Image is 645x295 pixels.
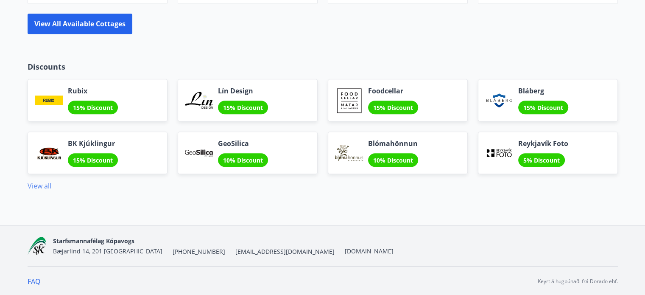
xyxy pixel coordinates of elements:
span: 10% Discount [373,156,413,164]
span: BK Kjúklingur [68,139,118,148]
span: [PHONE_NUMBER] [173,247,225,256]
span: Blómahönnun [368,139,418,148]
span: Foodcellar [368,86,418,96]
span: Starfsmannafélag Kópavogs [53,237,134,245]
p: Keyrt á hugbúnaði frá Dorado ehf. [538,278,618,285]
span: 15% Discount [523,104,563,112]
span: 15% Discount [223,104,263,112]
span: [EMAIL_ADDRESS][DOMAIN_NAME] [235,247,335,256]
span: GeoSilica [218,139,268,148]
button: View all available cottages [28,14,132,34]
a: [DOMAIN_NAME] [345,247,394,255]
span: Bæjarlind 14, 201 [GEOGRAPHIC_DATA] [53,247,162,255]
span: 15% Discount [373,104,413,112]
span: 15% Discount [73,104,113,112]
span: Lín Design [218,86,268,96]
p: Discounts [28,61,618,72]
span: Rubix [68,86,118,96]
img: x5MjQkxwhnYn6YREZUTEa9Q4KsBUeQdWGts9Dj4O.png [28,237,47,255]
a: View all [28,181,51,191]
span: 5% Discount [523,156,560,164]
span: Reykjavík Foto [518,139,568,148]
span: 10% Discount [223,156,263,164]
span: Bláberg [518,86,568,96]
a: FAQ [28,277,40,286]
span: 15% Discount [73,156,113,164]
